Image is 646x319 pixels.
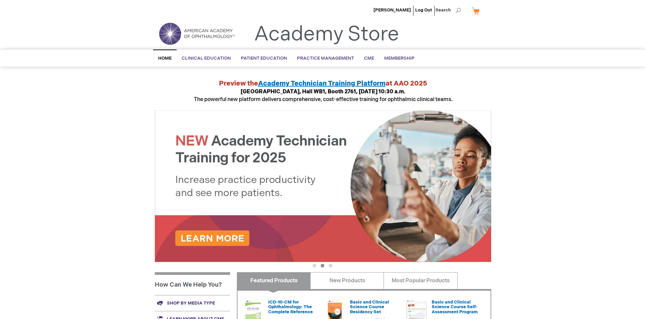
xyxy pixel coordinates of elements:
[268,299,313,315] a: ICD-10-CM for Ophthalmology: The Complete Reference
[155,295,230,311] a: Shop by media type
[182,56,231,61] span: Clinical Education
[313,264,316,267] button: 1 of 3
[258,79,386,88] a: Academy Technician Training Platform
[158,56,172,61] span: Home
[321,264,324,267] button: 2 of 3
[329,264,332,267] button: 3 of 3
[384,272,457,289] a: Most Popular Products
[241,89,405,95] strong: [GEOGRAPHIC_DATA], Hall WB1, Booth 2761, [DATE] 10:30 a.m.
[194,89,453,103] span: The powerful new platform delivers comprehensive, cost-effective training for ophthalmic clinical...
[237,272,311,289] a: Featured Products
[373,7,411,13] a: [PERSON_NAME]
[254,22,399,46] a: Academy Store
[219,79,427,88] strong: Preview the at AAO 2025
[155,272,230,295] h1: How Can We Help You?
[297,56,354,61] span: Practice Management
[364,56,374,61] span: CME
[432,299,478,315] a: Basic and Clinical Science Course Self-Assessment Program
[350,299,389,315] a: Basic and Clinical Science Course Residency Set
[384,56,415,61] span: Membership
[241,56,287,61] span: Patient Education
[415,7,432,13] a: Log Out
[310,272,384,289] a: New Products
[435,3,461,17] span: Search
